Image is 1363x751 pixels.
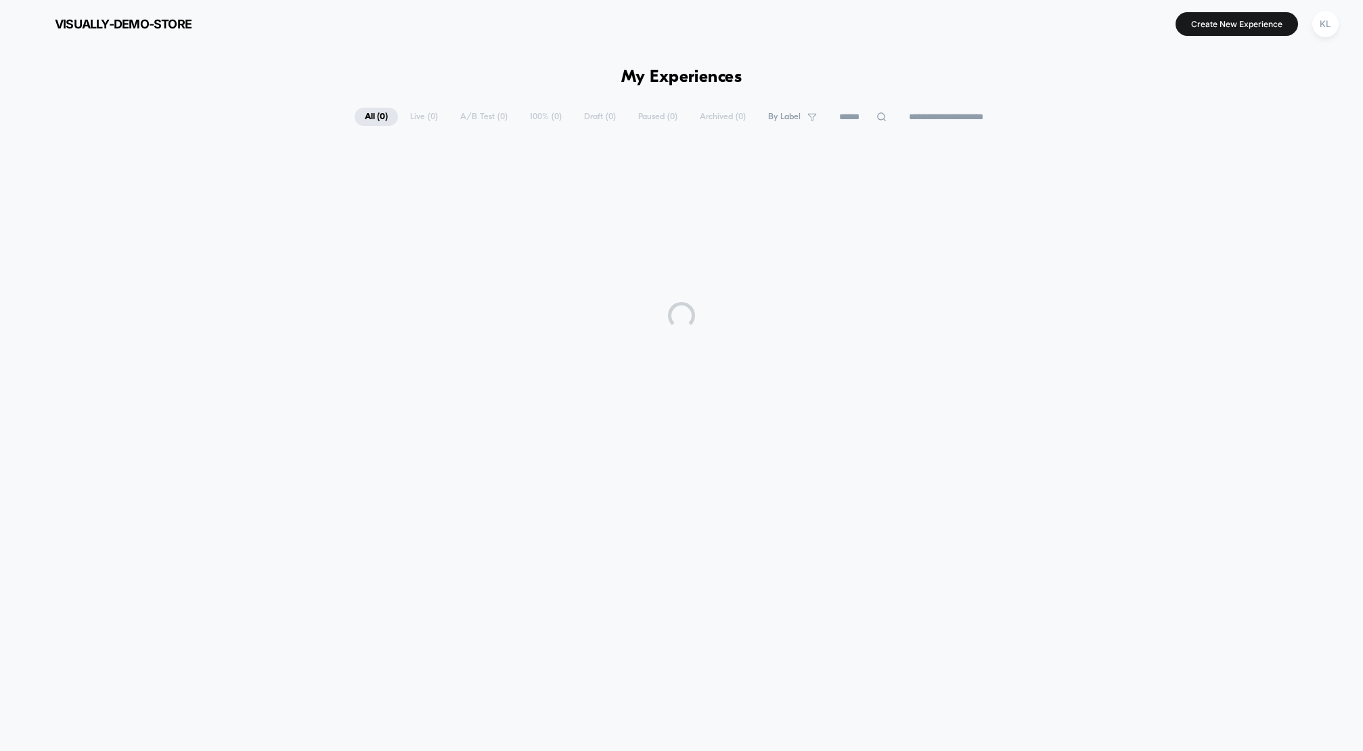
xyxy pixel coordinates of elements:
span: visually-demo-store [55,17,192,31]
button: Create New Experience [1176,12,1298,36]
span: By Label [768,112,801,122]
button: KL [1308,10,1343,38]
button: visually-demo-store [20,13,196,35]
div: KL [1312,11,1339,37]
h1: My Experiences [621,68,742,87]
span: All ( 0 ) [355,108,398,126]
